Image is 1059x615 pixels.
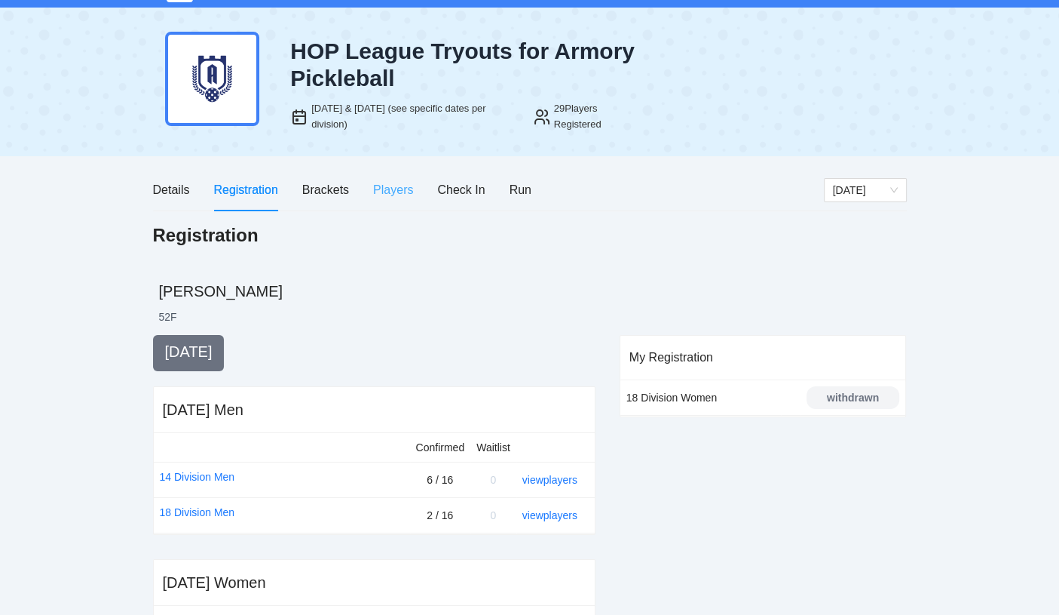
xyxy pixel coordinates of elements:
td: 6 / 16 [410,463,471,498]
td: 2 / 16 [410,498,471,534]
span: [DATE] [165,343,213,360]
h2: [PERSON_NAME] [159,281,907,302]
a: 18 Division Men [160,504,235,521]
div: 29 Players Registered [554,101,643,132]
div: 18 Division Women [626,389,776,406]
span: Thursday [833,179,898,201]
div: Run [510,180,531,199]
div: Waitlist [476,439,510,456]
h1: Registration [153,223,259,248]
a: view players [522,474,577,486]
span: 0 [490,509,496,521]
div: Brackets [302,180,349,199]
div: [DATE] & [DATE] (see specific dates per division) [311,101,515,132]
div: Check In [437,180,485,199]
div: HOP League Tryouts for Armory Pickleball [290,38,643,92]
img: armory-dark-blue.png [165,32,259,126]
a: 14 Division Men [160,469,235,485]
div: [DATE] Women [163,572,266,593]
div: Players [373,180,413,199]
div: withdrawn [808,389,898,406]
div: Registration [213,180,277,199]
div: Details [153,180,190,199]
span: 0 [490,474,496,486]
div: [DATE] Men [163,399,243,420]
div: My Registration [629,336,897,379]
a: view players [522,509,577,521]
li: 52 F [159,309,177,324]
div: Confirmed [416,439,465,456]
